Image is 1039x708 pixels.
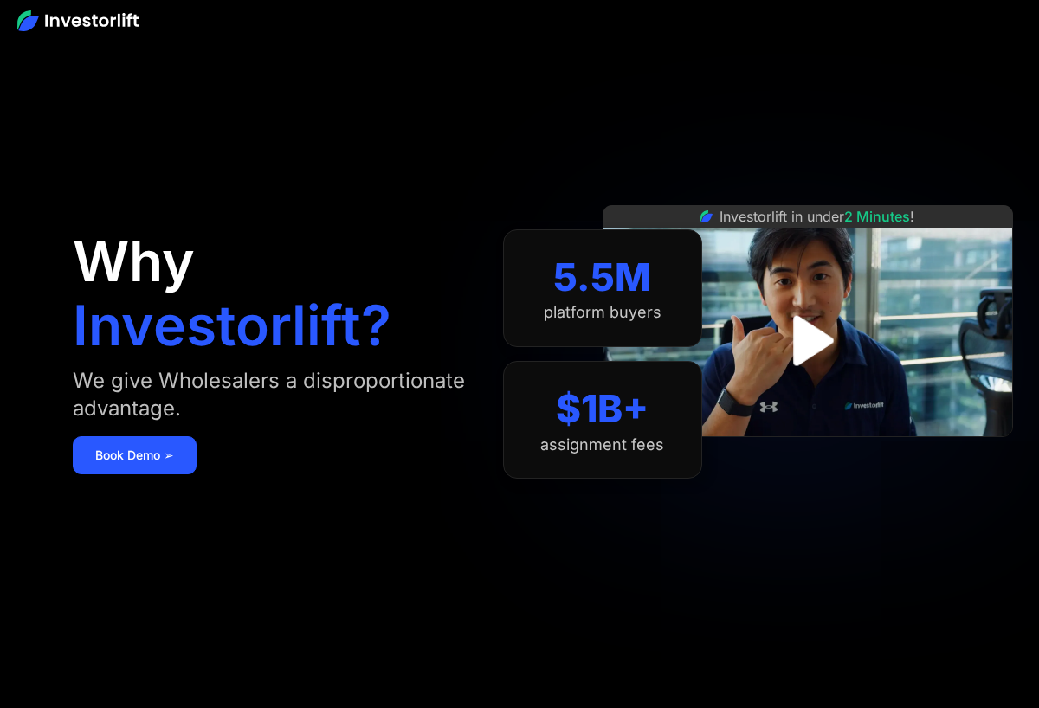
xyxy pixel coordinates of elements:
div: 5.5M [553,254,651,300]
iframe: Customer reviews powered by Trustpilot [678,446,938,467]
span: 2 Minutes [844,208,910,225]
a: open lightbox [769,302,846,379]
div: $1B+ [556,386,649,432]
div: platform buyers [544,303,661,322]
div: assignment fees [540,435,664,454]
a: Book Demo ➢ [73,436,197,474]
div: Investorlift in under ! [720,206,914,227]
div: We give Wholesalers a disproportionate advantage. [73,367,468,422]
h1: Investorlift? [73,298,391,353]
h1: Why [73,234,195,289]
